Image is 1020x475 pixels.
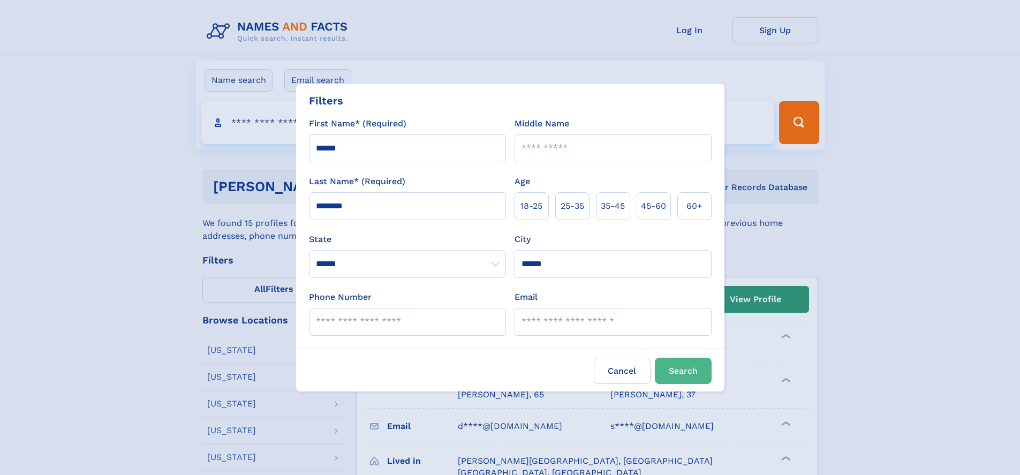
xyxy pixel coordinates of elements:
[309,233,506,246] label: State
[515,291,538,304] label: Email
[309,291,372,304] label: Phone Number
[520,200,542,213] span: 18‑25
[641,200,666,213] span: 45‑60
[686,200,702,213] span: 60+
[515,233,531,246] label: City
[515,117,569,130] label: Middle Name
[601,200,625,213] span: 35‑45
[515,175,530,188] label: Age
[309,93,343,109] div: Filters
[655,358,712,384] button: Search
[594,358,651,384] label: Cancel
[561,200,584,213] span: 25‑35
[309,175,405,188] label: Last Name* (Required)
[309,117,406,130] label: First Name* (Required)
